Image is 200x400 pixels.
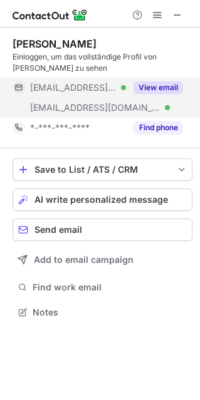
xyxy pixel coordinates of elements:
[13,218,192,241] button: Send email
[13,51,192,74] div: Einloggen, um das vollständige Profil von [PERSON_NAME] zu sehen
[134,121,183,134] button: Reveal Button
[134,81,183,94] button: Reveal Button
[13,188,192,211] button: AI write personalized message
[13,279,192,296] button: Find work email
[13,249,192,271] button: Add to email campaign
[34,195,168,205] span: AI write personalized message
[13,8,88,23] img: ContactOut v5.3.10
[13,38,97,50] div: [PERSON_NAME]
[13,158,192,181] button: save-profile-one-click
[30,102,161,113] span: [EMAIL_ADDRESS][DOMAIN_NAME]
[34,225,82,235] span: Send email
[33,282,187,293] span: Find work email
[34,255,134,265] span: Add to email campaign
[13,304,192,321] button: Notes
[34,165,171,175] div: Save to List / ATS / CRM
[33,307,187,318] span: Notes
[30,82,117,93] span: [EMAIL_ADDRESS][DOMAIN_NAME]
